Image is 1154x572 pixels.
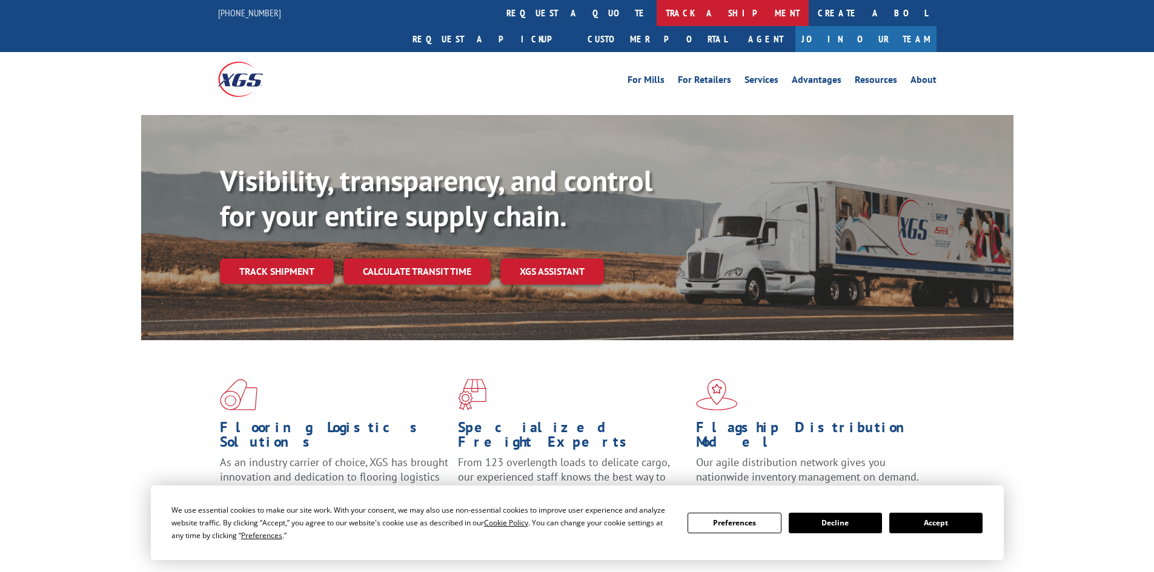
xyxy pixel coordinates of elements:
a: For Mills [628,75,665,88]
div: We use essential cookies to make our site work. With your consent, we may also use non-essential ... [171,504,673,542]
span: Cookie Policy [484,518,528,528]
span: As an industry carrier of choice, XGS has brought innovation and dedication to flooring logistics... [220,455,448,498]
h1: Specialized Freight Experts [458,420,687,455]
a: Advantages [792,75,841,88]
button: Preferences [688,513,781,533]
a: Track shipment [220,258,334,284]
a: For Retailers [678,75,731,88]
a: Customer Portal [579,26,736,52]
a: Calculate transit time [343,258,491,284]
button: Accept [889,513,983,533]
span: Our agile distribution network gives you nationwide inventory management on demand. [696,455,919,484]
a: Resources [855,75,897,88]
img: xgs-icon-focused-on-flooring-red [458,379,486,410]
a: Request a pickup [403,26,579,52]
h1: Flooring Logistics Solutions [220,420,449,455]
a: Agent [736,26,795,52]
a: Services [744,75,778,88]
span: Preferences [241,530,282,541]
div: Cookie Consent Prompt [151,485,1004,560]
button: Decline [789,513,882,533]
h1: Flagship Distribution Model [696,420,925,455]
p: From 123 overlength loads to delicate cargo, our experienced staff knows the best way to move you... [458,455,687,509]
a: XGS ASSISTANT [500,258,604,284]
img: xgs-icon-flagship-distribution-model-red [696,379,738,410]
a: About [910,75,937,88]
b: Visibility, transparency, and control for your entire supply chain. [220,162,652,234]
img: xgs-icon-total-supply-chain-intelligence-red [220,379,257,410]
a: [PHONE_NUMBER] [218,7,281,19]
a: Join Our Team [795,26,937,52]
